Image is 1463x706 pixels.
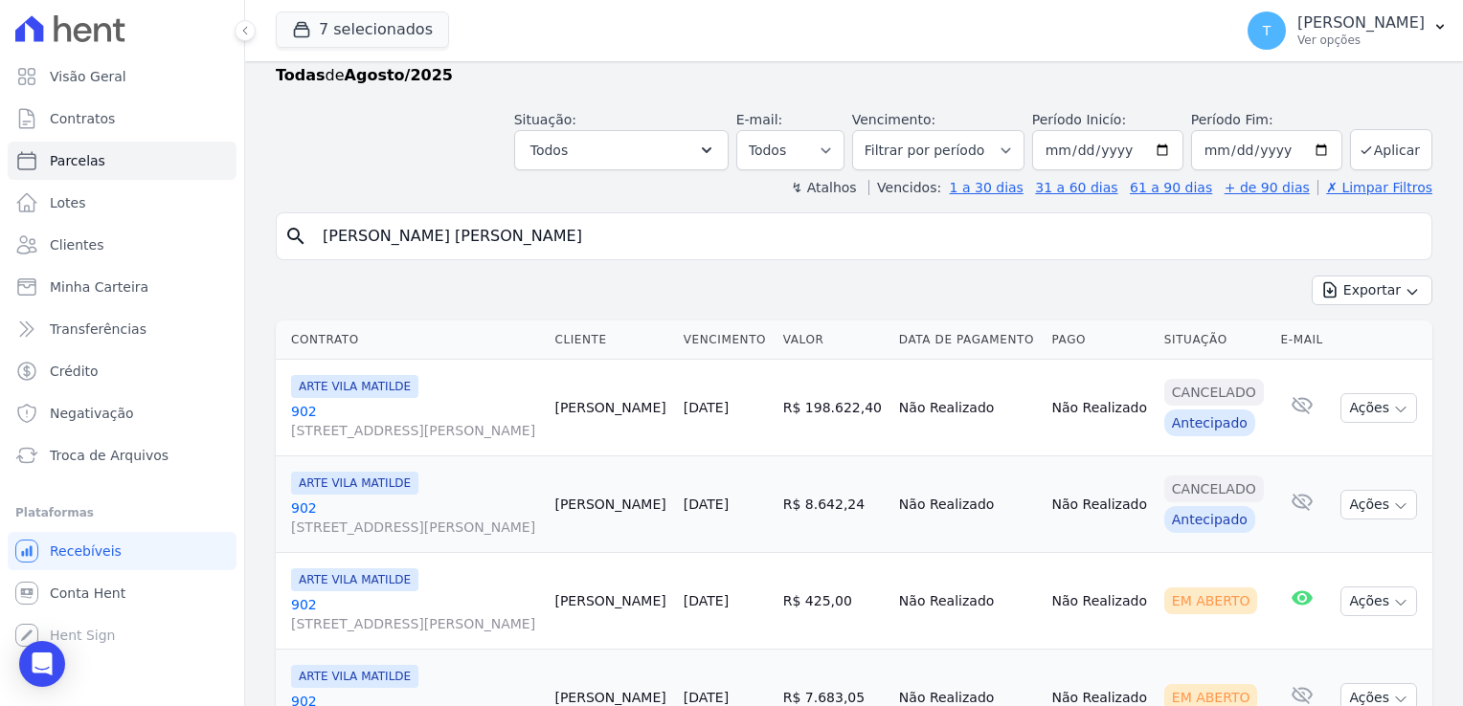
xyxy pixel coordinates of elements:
[291,375,418,398] span: ARTE VILA MATILDE
[1312,276,1432,305] button: Exportar
[547,553,675,650] td: [PERSON_NAME]
[8,57,236,96] a: Visão Geral
[50,277,148,297] span: Minha Carteira
[8,352,236,390] a: Crédito
[1044,320,1156,360] th: Pago
[276,11,449,48] button: 7 selecionados
[950,180,1024,195] a: 1 a 30 dias
[676,320,776,360] th: Vencimento
[852,112,935,127] label: Vencimento:
[776,360,891,456] td: R$ 198.622,40
[891,456,1045,553] td: Não Realizado
[514,112,576,127] label: Situação:
[1225,180,1310,195] a: + de 90 dias
[8,184,236,222] a: Lotes
[291,498,539,537] a: 902[STREET_ADDRESS][PERSON_NAME]
[891,360,1045,456] td: Não Realizado
[291,472,418,495] span: ARTE VILA MATILDE
[291,595,539,633] a: 902[STREET_ADDRESS][PERSON_NAME]
[1164,587,1258,614] div: Em Aberto
[345,66,453,84] strong: Agosto/2025
[868,180,941,195] label: Vencidos:
[276,320,547,360] th: Contrato
[50,404,134,423] span: Negativação
[8,574,236,612] a: Conta Hent
[891,553,1045,650] td: Não Realizado
[547,360,675,456] td: [PERSON_NAME]
[50,193,86,212] span: Lotes
[684,400,729,415] a: [DATE]
[276,64,453,87] p: de
[50,541,122,561] span: Recebíveis
[514,130,729,170] button: Todos
[736,112,783,127] label: E-mail:
[891,320,1045,360] th: Data de Pagamento
[50,67,126,86] span: Visão Geral
[1032,112,1126,127] label: Período Inicío:
[8,142,236,180] a: Parcelas
[50,109,115,128] span: Contratos
[291,518,539,537] span: [STREET_ADDRESS][PERSON_NAME]
[1035,180,1117,195] a: 31 a 60 dias
[1164,409,1255,436] div: Antecipado
[50,151,105,170] span: Parcelas
[1164,506,1255,533] div: Antecipado
[276,66,326,84] strong: Todas
[8,99,236,138] a: Contratos
[15,501,229,524] div: Plataformas
[1340,586,1417,616] button: Ações
[50,446,169,465] span: Troca de Arquivos
[1232,4,1463,57] button: T [PERSON_NAME] Ver opções
[1044,456,1156,553] td: Não Realizado
[547,456,675,553] td: [PERSON_NAME]
[50,235,103,254] span: Clientes
[50,320,146,339] span: Transferências
[8,394,236,432] a: Negativação
[1263,24,1272,37] span: T
[8,268,236,306] a: Minha Carteira
[547,320,675,360] th: Cliente
[1044,553,1156,650] td: Não Realizado
[1044,360,1156,456] td: Não Realizado
[684,690,729,705] a: [DATE]
[684,496,729,512] a: [DATE]
[19,641,65,687] div: Open Intercom Messenger
[1297,13,1425,33] p: [PERSON_NAME]
[8,310,236,348] a: Transferências
[1130,180,1212,195] a: 61 a 90 dias
[530,139,568,162] span: Todos
[1340,490,1417,519] button: Ações
[291,402,539,440] a: 902[STREET_ADDRESS][PERSON_NAME]
[50,362,99,381] span: Crédito
[291,568,418,591] span: ARTE VILA MATILDE
[776,320,891,360] th: Valor
[684,593,729,608] a: [DATE]
[1340,393,1417,423] button: Ações
[1297,33,1425,48] p: Ver opções
[791,180,856,195] label: ↯ Atalhos
[291,421,539,440] span: [STREET_ADDRESS][PERSON_NAME]
[1350,129,1432,170] button: Aplicar
[291,665,418,688] span: ARTE VILA MATILDE
[1157,320,1273,360] th: Situação
[1164,379,1264,406] div: Cancelado
[50,584,125,603] span: Conta Hent
[284,225,307,248] i: search
[776,553,891,650] td: R$ 425,00
[8,532,236,570] a: Recebíveis
[1191,110,1342,130] label: Período Fim:
[1273,320,1332,360] th: E-mail
[8,436,236,474] a: Troca de Arquivos
[8,226,236,264] a: Clientes
[776,456,891,553] td: R$ 8.642,24
[1317,180,1432,195] a: ✗ Limpar Filtros
[311,217,1424,255] input: Buscar por nome do lote ou do cliente
[1164,475,1264,502] div: Cancelado
[291,614,539,633] span: [STREET_ADDRESS][PERSON_NAME]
